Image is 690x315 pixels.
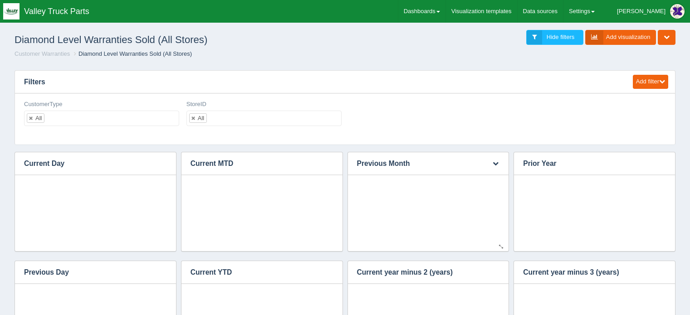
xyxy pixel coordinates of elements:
h1: Diamond Level Warranties Sold (All Stores) [15,30,345,50]
div: [PERSON_NAME] [617,2,666,20]
label: StoreID [186,100,206,109]
button: Add filter [633,75,668,89]
h3: Prior Year [514,152,661,175]
div: All [198,115,204,121]
h3: Current year minus 2 (years) [348,261,495,284]
img: Profile Picture [670,4,685,19]
h3: Previous Month [348,152,481,175]
a: Add visualization [585,30,656,45]
h3: Previous Day [15,261,162,284]
h3: Filters [15,71,624,93]
h3: Current MTD [181,152,329,175]
h3: Current YTD [181,261,329,284]
h3: Current Day [15,152,162,175]
div: All [35,115,42,121]
span: Valley Truck Parts [24,7,89,16]
a: Hide filters [526,30,583,45]
span: Hide filters [547,34,574,40]
a: Customer Warranties [15,50,70,57]
label: CustomerType [24,100,63,109]
img: q1blfpkbivjhsugxdrfq.png [3,3,20,19]
h3: Current year minus 3 (years) [514,261,661,284]
li: Diamond Level Warranties Sold (All Stores) [72,50,192,58]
